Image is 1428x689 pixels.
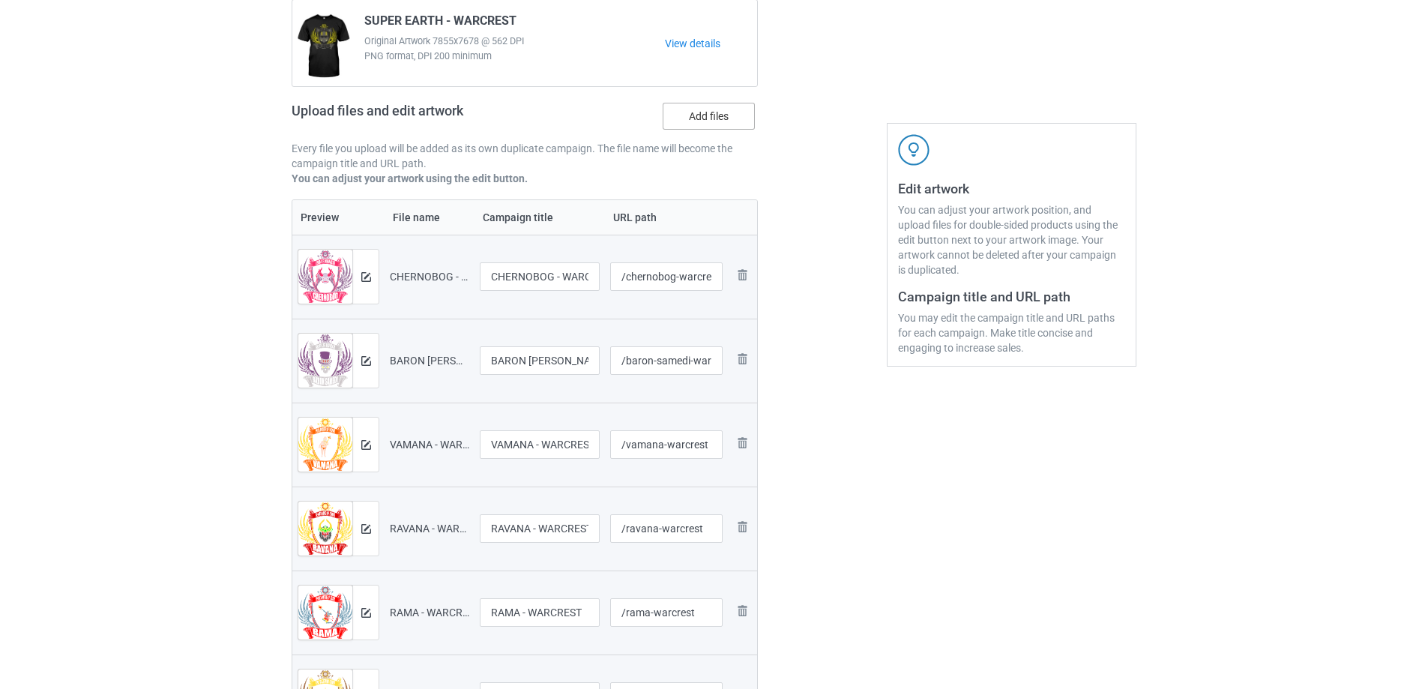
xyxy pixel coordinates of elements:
img: svg+xml;base64,PD94bWwgdmVyc2lvbj0iMS4wIiBlbmNvZGluZz0iVVRGLTgiPz4KPHN2ZyB3aWR0aD0iMjhweCIgaGVpZ2... [733,434,751,452]
h2: Upload files and edit artwork [292,103,571,130]
img: original.png [298,502,352,554]
label: Add files [663,103,755,130]
div: RAMA - WARCREST.png [390,605,469,620]
span: PNG format, DPI 200 minimum [364,49,665,64]
img: svg+xml;base64,PD94bWwgdmVyc2lvbj0iMS4wIiBlbmNvZGluZz0iVVRGLTgiPz4KPHN2ZyB3aWR0aD0iMjhweCIgaGVpZ2... [733,518,751,536]
img: svg+xml;base64,PD94bWwgdmVyc2lvbj0iMS4wIiBlbmNvZGluZz0iVVRGLTgiPz4KPHN2ZyB3aWR0aD0iMTRweCIgaGVpZ2... [361,356,371,366]
p: Every file you upload will be added as its own duplicate campaign. The file name will become the ... [292,141,758,171]
div: BARON [PERSON_NAME] - WARCREST.png [390,353,469,368]
img: original.png [298,334,352,386]
img: svg+xml;base64,PD94bWwgdmVyc2lvbj0iMS4wIiBlbmNvZGluZz0iVVRGLTgiPz4KPHN2ZyB3aWR0aD0iMTRweCIgaGVpZ2... [361,524,371,534]
th: Preview [292,200,385,235]
img: original.png [298,586,352,638]
div: CHERNOBOG - WARCREST.png [390,269,469,284]
img: svg+xml;base64,PD94bWwgdmVyc2lvbj0iMS4wIiBlbmNvZGluZz0iVVRGLTgiPz4KPHN2ZyB3aWR0aD0iMTRweCIgaGVpZ2... [361,440,371,450]
img: svg+xml;base64,PD94bWwgdmVyc2lvbj0iMS4wIiBlbmNvZGluZz0iVVRGLTgiPz4KPHN2ZyB3aWR0aD0iMjhweCIgaGVpZ2... [733,602,751,620]
div: VAMANA - WARCREST.png [390,437,469,452]
span: Original Artwork 7855x7678 @ 562 DPI [364,34,665,49]
h3: Edit artwork [898,180,1125,197]
b: You can adjust your artwork using the edit button. [292,172,528,184]
a: View details [665,36,757,51]
img: original.png [298,250,352,302]
h3: Campaign title and URL path [898,288,1125,305]
img: svg+xml;base64,PD94bWwgdmVyc2lvbj0iMS4wIiBlbmNvZGluZz0iVVRGLTgiPz4KPHN2ZyB3aWR0aD0iMTRweCIgaGVpZ2... [361,272,371,282]
div: You may edit the campaign title and URL paths for each campaign. Make title concise and engaging ... [898,310,1125,355]
div: RAVANA - WARCREST.png [390,521,469,536]
img: svg+xml;base64,PD94bWwgdmVyc2lvbj0iMS4wIiBlbmNvZGluZz0iVVRGLTgiPz4KPHN2ZyB3aWR0aD0iNDJweCIgaGVpZ2... [898,134,930,166]
div: You can adjust your artwork position, and upload files for double-sided products using the edit b... [898,202,1125,277]
img: svg+xml;base64,PD94bWwgdmVyc2lvbj0iMS4wIiBlbmNvZGluZz0iVVRGLTgiPz4KPHN2ZyB3aWR0aD0iMjhweCIgaGVpZ2... [733,350,751,368]
img: original.png [298,418,352,470]
th: File name [385,200,475,235]
span: SUPER EARTH - WARCREST [364,13,516,34]
th: Campaign title [475,200,605,235]
img: svg+xml;base64,PD94bWwgdmVyc2lvbj0iMS4wIiBlbmNvZGluZz0iVVRGLTgiPz4KPHN2ZyB3aWR0aD0iMTRweCIgaGVpZ2... [361,608,371,618]
th: URL path [605,200,729,235]
img: svg+xml;base64,PD94bWwgdmVyc2lvbj0iMS4wIiBlbmNvZGluZz0iVVRGLTgiPz4KPHN2ZyB3aWR0aD0iMjhweCIgaGVpZ2... [733,266,751,284]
